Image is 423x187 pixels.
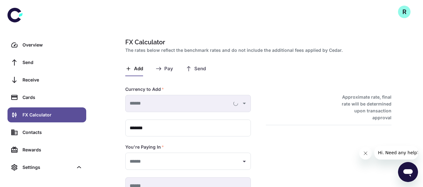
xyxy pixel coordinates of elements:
[4,4,45,9] span: Hi. Need any help?
[7,72,86,87] a: Receive
[22,76,82,83] div: Receive
[7,160,86,175] div: Settings
[7,90,86,105] a: Cards
[22,94,82,101] div: Cards
[398,162,418,182] iframe: Button to launch messaging window
[398,6,411,18] button: R
[7,37,86,52] a: Overview
[7,142,86,157] a: Rewards
[22,129,82,136] div: Contacts
[194,66,206,72] span: Send
[374,146,418,160] iframe: Message from company
[240,157,249,166] button: Open
[125,86,164,92] label: Currency to Add
[134,66,143,72] span: Add
[164,66,173,72] span: Pay
[22,111,82,118] div: FX Calculator
[22,42,82,48] div: Overview
[335,94,391,121] h6: Approximate rate, final rate will be determined upon transaction approval
[125,37,389,47] h1: FX Calculator
[22,146,82,153] div: Rewards
[7,107,86,122] a: FX Calculator
[7,55,86,70] a: Send
[359,147,372,160] iframe: Close message
[125,144,164,150] label: You're Paying In
[22,164,73,171] div: Settings
[22,59,82,66] div: Send
[125,47,389,54] h2: The rates below reflect the benchmark rates and do not include the additional fees applied by Cedar.
[7,125,86,140] a: Contacts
